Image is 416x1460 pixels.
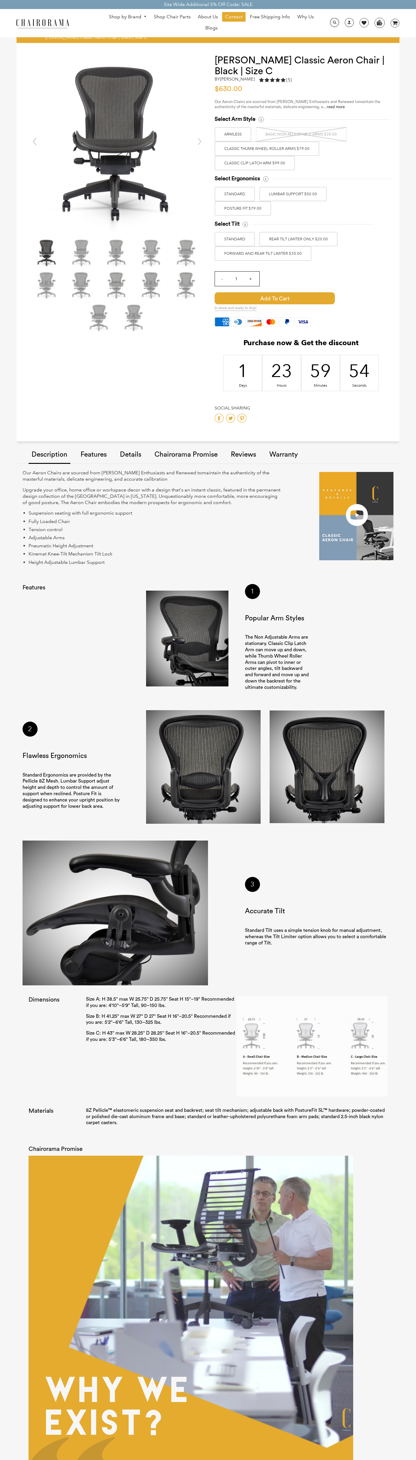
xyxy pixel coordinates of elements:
[29,510,132,516] span: Suspension seating with full ergonomic support
[106,12,150,22] a: Shop by Brand
[319,472,393,560] img: OverProject.PNG
[23,722,38,737] div: 2
[259,77,292,83] div: 5.0 rating (5 votes)
[215,175,260,182] span: Select Ergonomics
[270,710,384,823] img: crop_posture_1.jpg
[67,238,97,268] img: Herman Miller Classic Aeron Chair | Black | Size C - chairorama
[23,487,282,506] p: Upgrade your office, home office or workspace decor with a design that’s an instant classic, feat...
[32,238,62,268] img: Herman Miller Classic Aeron Chair | Black | Size C - chairorama
[243,272,258,286] input: +
[215,141,319,156] label: Classic Thumb Wheel Roller Arms $79.00
[136,270,167,300] img: Herman Miller Classic Aeron Chair | Black | Size C - chairorama
[215,221,240,227] span: Select Tilt
[151,12,194,22] a: Shop Chair Parts
[239,359,247,382] div: 1
[117,438,144,472] a: Details
[146,710,261,824] img: cop_lumbar.jpg
[215,187,255,201] label: STANDARD
[277,359,286,382] div: 23
[23,470,269,482] span: maintain the authenticity of the masterful materials, delicate engineering, and accurate calibration
[215,55,387,77] h1: [PERSON_NAME] Classic Aeron Chair | Black | Size C
[316,359,325,382] div: 59
[259,77,292,85] a: 5.0 rating (5 votes)
[294,12,317,22] a: Why Us
[102,238,132,268] img: Herman Miller Classic Aeron Chair | Black | Size C - chairorama
[205,25,218,31] span: Blogs
[78,438,110,472] a: Features
[215,127,251,141] label: ARMLESS
[222,12,246,22] a: Contact
[86,1030,237,1043] p: Size C: H 43" max W 28.25" D 28.25" Seat H 16"–20.5" Recommended if you are: 5'3"–6'6" Tall, 180–...
[215,232,255,246] label: STANDARD
[146,591,228,686] img: crop_arm_picture.jpg
[245,907,393,915] h3: Accurate Tilt
[259,232,338,246] label: REAR TILT LIMITER ONLY $20.00
[119,303,149,333] img: Herman Miller Classic Aeron Chair | Black | Size C - chairorama
[29,527,63,532] span: Tension control
[215,77,255,82] h2: by
[215,116,255,123] span: Select Arm Style
[98,12,325,34] nav: DesktopNavigation
[202,23,221,33] a: Blogs
[215,306,257,311] span: In stock and ready to ship!
[195,12,221,22] a: About Us
[29,1107,86,1115] h2: Materials
[245,584,260,599] div: 1
[355,359,363,382] div: 54
[23,752,121,760] h3: Flawless Ergonomics
[327,105,345,109] a: read more
[375,18,384,27] img: WhatsApp_Image_2024-07-12_at_16.23.01.webp
[277,383,286,388] div: Hours
[29,535,65,540] span: Adjustable Arms
[245,927,393,946] p: Standard Tilt uses a simple tension knob for manual adjustment, whereas the Tilt Limiter option a...
[259,187,327,201] label: LUMBAR SUPPORT $50.00
[84,303,114,333] img: Herman Miller Classic Aeron Chair | Black | Size C - chairorama
[23,470,202,476] span: Our Aeron Chairs are sourced from [PERSON_NAME] Enthusiasts and Renewed to
[355,383,363,388] div: Seconds
[215,272,229,286] input: -
[250,14,290,20] span: Free Shipping Info
[29,543,93,549] span: Pneumatic Height Adjustment
[29,1145,86,1153] h2: Chairorama Promise
[215,85,242,93] span: $630.00
[215,156,295,170] label: Classic Clip Latch Arm $99.00
[228,438,259,472] a: Reviews
[29,551,112,557] span: Kinemat Knee-Tilt Mechanism Tilt Lock
[171,238,201,268] img: Herman Miller Classic Aeron Chair | Black | Size C - chairorama
[29,55,206,232] img: Herman Miller Classic Aeron Chair | Black | Size C - chairorama
[225,14,243,20] span: Contact
[67,270,97,300] img: Herman Miller Classic Aeron Chair | Black | Size C - chairorama
[136,238,167,268] img: Herman Miller Classic Aeron Chair | Black | Size C - chairorama
[297,14,314,20] span: Why Us
[286,77,292,83] span: (5)
[215,100,359,104] span: Our Aeron Chairs are sourced from [PERSON_NAME] Enthusiasts and Renewed to
[256,127,347,141] label: BASIC NON ADJUSTABLE ARMS $35.00
[23,584,60,591] h2: Features
[245,877,260,892] div: 3
[237,996,387,1097] img: Select_a_Size.png
[102,270,132,300] img: Herman Miller Classic Aeron Chair | Black | Size C - chairorama
[215,406,387,411] h4: Social Sharing
[198,14,218,20] span: About Us
[29,445,70,464] a: Description
[23,772,121,810] p: Standard Ergonomics are provided by the Pellicle 8Z Mesh. Lumbar Support adjust height and depth ...
[215,339,387,350] h2: Purchase now & Get the discount
[239,383,247,388] div: Days
[13,18,73,29] img: chairorama
[86,1107,387,1126] p: 8Z Pellicle™ elastomeric suspension seat and backrest; seat tilt mechanism; adjustable back with ...
[29,519,70,524] span: Fully Loaded Chair
[247,12,293,22] a: Free Shipping Info
[316,383,325,388] div: Minutes
[151,438,221,472] a: Chairorama Promise
[23,841,208,985] img: crop_tilt_image.jpg
[245,614,311,622] h3: Popular Arm Styles
[215,292,335,304] button: Add to Cart
[215,201,271,216] label: POSTURE FIT $79.00
[154,14,191,20] span: Shop Chair Parts
[32,270,62,300] img: Herman Miller Classic Aeron Chair | Black | Size C - chairorama
[245,634,311,690] p: The Non Adjustable Arms are stationary. Classic Clip Latch Arm can move up and down, while Thumb ...
[266,438,301,472] a: Warranty
[256,127,347,141] img: soldout.png
[29,996,86,1003] h2: Dimensions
